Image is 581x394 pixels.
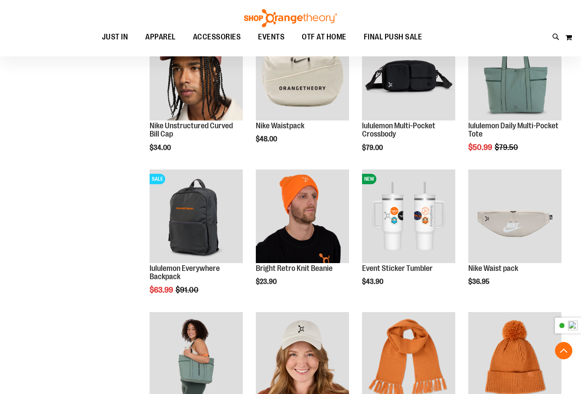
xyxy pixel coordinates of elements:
span: $48.00 [256,135,278,143]
img: Bright Retro Knit Beanie [256,169,349,263]
span: APPAREL [145,27,176,47]
a: lululemon Daily Multi-Pocket ToteSALE [468,27,561,121]
div: product [464,23,566,174]
img: Nike Unstructured Curved Bill Cap [150,27,243,120]
a: OTF 40 oz. Sticker TumblerNEW [362,169,455,264]
span: EVENTS [258,27,284,47]
span: $91.00 [176,286,200,294]
img: Main view of 2024 Convention Nike Waistpack [468,169,561,263]
span: OTF AT HOME [302,27,346,47]
a: Nike Waistpack [256,27,349,121]
img: lululemon Multi-Pocket Crossbody [362,27,455,120]
a: lululemon Multi-Pocket Crossbody [362,121,435,139]
span: JUST IN [102,27,128,47]
span: $43.90 [362,278,385,286]
span: FINAL PUSH SALE [364,27,422,47]
a: Nike Waistpack [256,121,304,130]
div: product [251,165,353,308]
div: product [358,23,460,174]
a: Nike Unstructured Curved Bill Cap [150,121,233,139]
div: product [251,23,353,165]
a: JUST IN [93,27,137,47]
a: Bright Retro Knit Beanie [256,264,333,273]
span: ACCESSORIES [193,27,241,47]
div: product [145,165,247,316]
span: $79.50 [495,143,519,152]
a: lululemon Everywhere Backpack [150,264,220,281]
img: Shop Orangetheory [243,9,338,27]
a: Bright Retro Knit Beanie [256,169,349,264]
a: APPAREL [137,27,184,47]
a: Main view of 2024 Convention Nike Waistpack [468,169,561,264]
span: $34.00 [150,144,172,152]
span: $50.99 [468,143,493,152]
button: Back To Top [555,342,572,359]
a: lululemon Multi-Pocket Crossbody [362,27,455,121]
span: NEW [362,174,376,184]
a: Nike Unstructured Curved Bill Cap [150,27,243,121]
span: $63.99 [150,286,174,294]
img: OTF 40 oz. Sticker Tumbler [362,169,455,263]
a: lululemon Everywhere BackpackSALE [150,169,243,264]
div: product [464,165,566,308]
a: Nike Waist pack [468,264,518,273]
div: product [145,23,247,174]
img: lululemon Daily Multi-Pocket Tote [468,27,561,120]
span: $23.90 [256,278,278,286]
div: product [358,165,460,308]
a: Event Sticker Tumbler [362,264,433,273]
span: $36.95 [468,278,491,286]
span: SALE [150,174,165,184]
a: lululemon Daily Multi-Pocket Tote [468,121,558,139]
img: Nike Waistpack [256,27,349,120]
span: $79.00 [362,144,384,152]
a: FINAL PUSH SALE [355,27,431,47]
a: OTF AT HOME [293,27,355,47]
a: ACCESSORIES [184,27,250,47]
img: lululemon Everywhere Backpack [150,169,243,263]
a: EVENTS [249,27,293,47]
